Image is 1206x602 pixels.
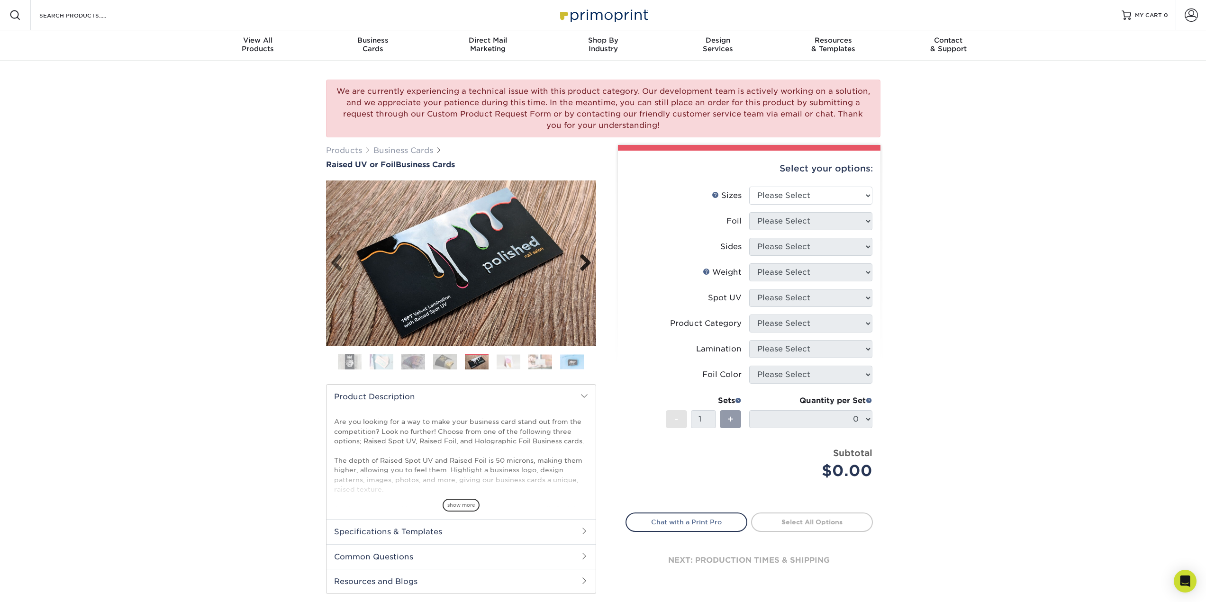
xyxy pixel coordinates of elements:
div: Lamination [696,343,742,355]
div: next: production times & shipping [626,532,873,589]
span: MY CART [1135,11,1162,19]
span: Raised UV or Foil [326,160,396,169]
div: & Templates [776,36,891,53]
a: Select All Options [751,512,873,531]
img: Business Cards 03 [401,353,425,370]
h2: Specifications & Templates [326,519,596,544]
span: Direct Mail [430,36,545,45]
div: Weight [703,267,742,278]
img: Business Cards 01 [338,350,362,374]
img: Business Cards 08 [560,354,584,369]
div: Marketing [430,36,545,53]
img: Business Cards 04 [433,353,457,370]
a: Resources& Templates [776,30,891,61]
span: show more [443,499,480,512]
a: Products [326,146,362,155]
h2: Product Description [326,385,596,409]
div: Sides [720,241,742,252]
span: Business [315,36,430,45]
a: Shop ByIndustry [545,30,661,61]
div: We are currently experiencing a technical issue with this product category. Our development team ... [326,80,880,137]
div: Quantity per Set [749,395,872,406]
div: Select your options: [626,151,873,187]
div: Product Category [670,318,742,329]
a: Direct MailMarketing [430,30,545,61]
a: Business Cards [373,146,433,155]
div: Spot UV [708,292,742,304]
img: Business Cards 05 [465,355,489,370]
img: Business Cards 02 [370,353,393,370]
div: Cards [315,36,430,53]
img: Business Cards 07 [528,354,552,369]
p: Are you looking for a way to make your business card stand out from the competition? Look no furt... [334,417,588,600]
span: Design [661,36,776,45]
span: Shop By [545,36,661,45]
a: View AllProducts [200,30,316,61]
span: + [727,412,734,426]
a: BusinessCards [315,30,430,61]
a: Chat with a Print Pro [626,512,747,531]
a: Raised UV or FoilBusiness Cards [326,160,596,169]
h2: Common Questions [326,544,596,569]
div: $0.00 [756,459,872,482]
div: Services [661,36,776,53]
h1: Business Cards [326,160,596,169]
input: SEARCH PRODUCTS..... [38,9,131,21]
a: Contact& Support [891,30,1006,61]
span: View All [200,36,316,45]
div: Foil Color [702,369,742,380]
span: - [674,412,679,426]
a: DesignServices [661,30,776,61]
div: Industry [545,36,661,53]
div: Sizes [712,190,742,201]
div: Open Intercom Messenger [1174,570,1197,593]
img: Business Cards 06 [497,354,520,369]
div: Foil [726,216,742,227]
div: & Support [891,36,1006,53]
span: Contact [891,36,1006,45]
span: Resources [776,36,891,45]
div: Products [200,36,316,53]
span: 0 [1164,12,1168,18]
strong: Subtotal [833,448,872,458]
img: Raised UV or Foil 05 [326,180,596,346]
img: Primoprint [556,5,651,25]
div: Sets [666,395,742,406]
h2: Resources and Blogs [326,569,596,593]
